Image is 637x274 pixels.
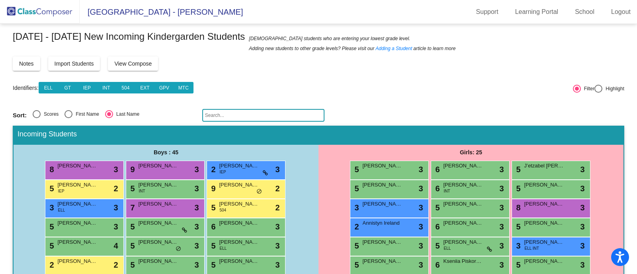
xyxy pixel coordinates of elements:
span: [PERSON_NAME] [219,238,259,246]
span: 5 [129,260,135,269]
span: [PERSON_NAME] [58,162,98,170]
span: View Compose [114,60,152,67]
span: [GEOGRAPHIC_DATA] - [PERSON_NAME] [80,6,243,18]
span: 3 [580,183,584,194]
span: 3 [418,163,423,175]
span: [PERSON_NAME] [363,181,403,189]
span: 3 [580,202,584,214]
span: 3 [418,240,423,252]
span: [PERSON_NAME] [58,200,98,208]
span: ELL [58,207,65,213]
span: 3 [499,202,504,214]
button: INT [96,82,116,93]
span: [PERSON_NAME] [524,257,564,265]
a: Adding a Student [375,45,412,52]
span: do_not_disturb_alt [176,246,181,252]
span: [PERSON_NAME] [444,181,483,189]
span: [PERSON_NAME] [219,219,259,227]
span: 9 [209,184,216,193]
span: [PERSON_NAME] [58,238,98,246]
span: [PERSON_NAME] [524,181,564,189]
a: Identifiers: [13,85,39,91]
span: [PERSON_NAME] [58,257,98,265]
span: J’etzabel [PERSON_NAME] [524,162,564,170]
span: 8 [48,165,54,174]
button: Notes [13,56,40,71]
span: 3 [499,163,504,175]
span: [PERSON_NAME] [139,162,178,170]
span: 3 [48,203,54,212]
span: Adding new students to other grade levels? Please visit our article to learn more [249,45,455,52]
span: 5 [514,165,521,174]
span: 4 [113,240,118,252]
span: [DEMOGRAPHIC_DATA] students who are entering your lowest grade level. [249,35,410,43]
button: IEP [77,82,97,93]
span: Import Students [55,60,94,67]
span: 504 [220,207,227,213]
span: 3 [580,163,584,175]
span: INT [139,188,145,194]
a: Logout [605,6,637,18]
span: ELL INT [525,245,539,251]
span: [PERSON_NAME] [219,162,259,170]
span: 3 [514,241,521,250]
span: 5 [353,184,359,193]
span: Annistyn Ireland [363,219,403,227]
span: 3 [353,203,359,212]
span: 5 [514,184,521,193]
div: Highlight [602,85,624,92]
span: 5 [434,203,440,212]
span: 3 [580,221,584,233]
span: Kseniia Piskorska [444,257,483,265]
span: [PERSON_NAME] [139,238,178,246]
span: 3 [275,163,279,175]
span: 3 [499,221,504,233]
span: 2 [209,165,216,174]
mat-radio-group: Select an option [13,110,196,120]
span: 3 [194,221,199,233]
span: 3 [418,183,423,194]
div: First Name [72,111,99,118]
span: 5 [129,241,135,250]
span: 3 [580,240,584,252]
span: 2 [353,222,359,231]
span: 8 [514,203,521,212]
span: 6 [209,222,216,231]
span: [PERSON_NAME] [524,219,564,227]
span: ELL [220,245,227,251]
span: 3 [194,240,199,252]
span: 5 [209,260,216,269]
span: [PERSON_NAME] ([PERSON_NAME]) [444,219,483,227]
div: Scores [41,111,59,118]
span: 3 [275,259,279,271]
span: [PERSON_NAME] [524,200,564,208]
span: 3 [418,221,423,233]
span: [PERSON_NAME] [219,200,259,208]
span: 6 [434,184,440,193]
span: [PERSON_NAME] [444,162,483,170]
span: [PERSON_NAME] [139,257,178,265]
span: 3 [275,221,279,233]
span: 2 [113,183,118,194]
span: 3 [275,240,279,252]
span: 3 [418,259,423,271]
span: 6 [434,165,440,174]
span: 9 [129,165,135,174]
span: [DATE] - [DATE] New Incoming Kindergarden Students [13,30,245,43]
span: 5 [48,241,54,250]
span: [PERSON_NAME] [58,181,98,189]
button: GT [58,82,78,93]
span: [PERSON_NAME] [139,219,178,227]
span: 5 [48,184,54,193]
span: 3 [194,259,199,271]
span: [PERSON_NAME] [219,181,259,189]
span: 5 [209,241,216,250]
span: 6 [434,260,440,269]
span: 7 [129,203,135,212]
span: 5 [353,165,359,174]
div: Girls: 25 [318,145,623,161]
button: 504 [116,82,136,93]
span: 5 [129,222,135,231]
span: INT [444,188,450,194]
span: [PERSON_NAME] [139,181,178,189]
